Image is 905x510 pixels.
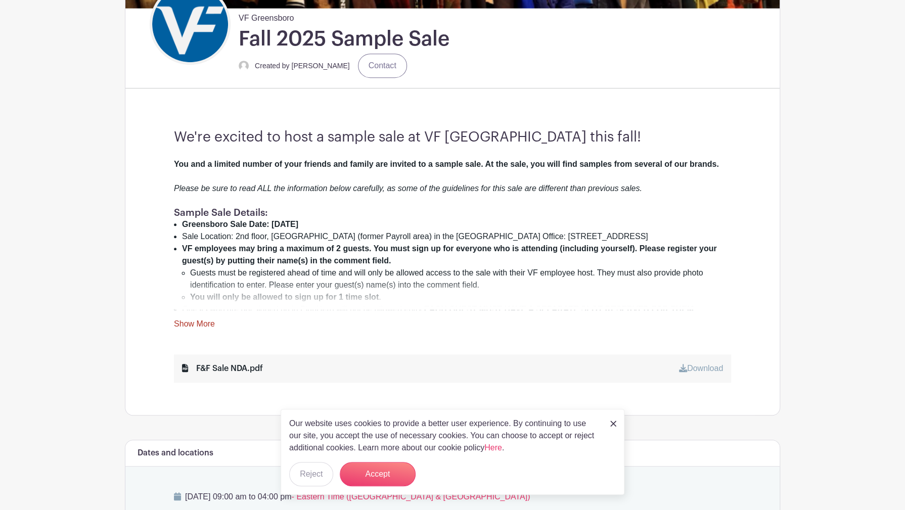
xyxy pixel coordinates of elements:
h6: Dates and locations [138,448,213,458]
h3: We're excited to host a sample sale at VF [GEOGRAPHIC_DATA] this fall! [174,129,731,146]
li: Guests who are not signed up in PlanHero will not be allowed entry. . [182,303,731,315]
p: Our website uses cookies to provide a better user experience. By continuing to use our site, you ... [289,418,600,454]
strong: EACH GUEST MUST HAVE A SEPARATE SLOT RESERVED FOR THEM [424,305,694,313]
li: . [190,291,731,303]
span: VF Greensboro [239,8,294,24]
button: Accept [340,462,416,486]
div: F&F Sale NDA.pdf [182,362,263,375]
li: Sale Location: 2nd floor, [GEOGRAPHIC_DATA] (former Payroll area) in the [GEOGRAPHIC_DATA] Office... [182,230,731,243]
a: Here [484,443,502,452]
button: Reject [289,462,333,486]
p: [DATE] 09:00 am to 04:00 pm [174,491,731,503]
strong: VF employees may bring a maximum of 2 guests. You must sign up for everyone who is attending (inc... [182,244,716,265]
strong: You will only be allowed to sign up for 1 time slot [190,293,379,301]
img: close_button-5f87c8562297e5c2d7936805f587ecaba9071eb48480494691a3f1689db116b3.svg [610,421,616,427]
a: Show More [174,319,215,332]
li: Guests must be registered ahead of time and will only be allowed access to the sale with their VF... [190,267,731,291]
strong: You and a limited number of your friends and family are invited to a sample sale. At the sale, yo... [174,160,719,168]
a: Download [679,364,723,373]
span: - Eastern Time ([GEOGRAPHIC_DATA] & [GEOGRAPHIC_DATA]) [291,492,530,501]
strong: Greensboro Sale Date: [DATE] [182,220,298,228]
a: Contact [358,54,407,78]
img: default-ce2991bfa6775e67f084385cd625a349d9dcbb7a52a09fb2fda1e96e2d18dcdb.png [239,61,249,71]
h1: Fall 2025 Sample Sale [239,26,449,52]
small: Created by [PERSON_NAME] [255,62,350,70]
em: Please be sure to read ALL the information below carefully, as some of the guidelines for this sa... [174,184,642,193]
h1: Sample Sale Details: [174,207,731,218]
